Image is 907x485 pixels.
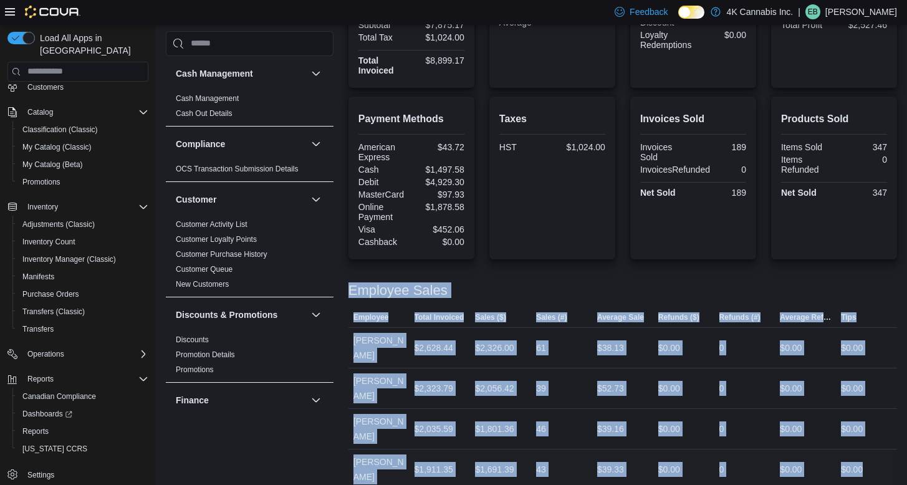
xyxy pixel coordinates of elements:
button: Catalog [2,103,153,121]
div: $0.00 [780,421,802,436]
div: $39.16 [597,421,624,436]
span: Catalog [22,105,148,120]
span: Average Sale [597,312,644,322]
button: Inventory Manager (Classic) [12,251,153,268]
button: Inventory [2,198,153,216]
h3: Compliance [176,138,225,150]
div: InvoicesRefunded [640,165,710,175]
span: My Catalog (Classic) [22,142,92,152]
span: Refunds ($) [658,312,699,322]
div: Total Profit [781,20,832,30]
h3: Employee Sales [348,283,448,298]
span: Catalog [27,107,53,117]
div: Eric Bayne [805,4,820,19]
h2: Payment Methods [358,112,464,127]
h2: Products Sold [781,112,887,127]
div: $7,875.17 [414,20,464,30]
strong: Total Invoiced [358,55,394,75]
div: $1,878.58 [414,202,464,212]
button: Transfers [12,320,153,338]
div: Compliance [166,161,334,181]
a: Settings [22,468,59,483]
div: $97.93 [414,190,464,199]
div: Customer [166,217,334,297]
span: Feedback [630,6,668,18]
div: Items Sold [781,142,832,152]
a: My Catalog (Classic) [17,140,97,155]
a: New Customers [176,280,229,289]
span: [US_STATE] CCRS [22,444,87,454]
button: Operations [22,347,69,362]
div: $1,911.35 [415,462,453,477]
span: Dashboards [17,406,148,421]
p: 4K Cannabis Inc. [727,4,794,19]
div: 46 [536,421,546,436]
button: Finance [309,393,324,408]
div: Debit [358,177,409,187]
a: Dashboards [12,405,153,423]
div: Finance [166,418,334,453]
div: Total Tax [358,32,409,42]
h3: Finance [176,394,209,406]
a: Inventory Count [17,234,80,249]
div: MasterCard [358,190,409,199]
span: Total Invoiced [415,312,464,322]
span: Promotions [22,177,60,187]
span: Customers [27,82,64,92]
div: $0.00 [658,340,680,355]
div: 0 [715,165,746,175]
a: Customer Activity List [176,220,247,229]
span: Refunds (#) [719,312,761,322]
img: Cova [25,6,80,18]
span: OCS Transaction Submission Details [176,164,299,174]
h3: Cash Management [176,67,253,80]
div: 189 [696,142,746,152]
a: Adjustments (Classic) [17,217,100,232]
span: Promotions [17,175,148,190]
a: Canadian Compliance [17,389,101,404]
span: Inventory Manager (Classic) [22,254,116,264]
span: Settings [22,466,148,482]
div: [PERSON_NAME] [348,368,410,408]
div: Discounts & Promotions [166,332,334,382]
div: $4,929.30 [414,177,464,187]
div: $0.00 [414,237,464,247]
div: $0.00 [780,462,802,477]
button: Promotions [12,173,153,191]
span: Customer Activity List [176,219,247,229]
span: Washington CCRS [17,441,148,456]
div: 189 [696,188,746,198]
p: [PERSON_NAME] [825,4,897,19]
span: Average Refund [780,312,831,322]
span: New Customers [176,279,229,289]
div: $2,326.00 [475,340,514,355]
div: $2,527.46 [837,20,887,30]
span: Classification (Classic) [22,125,98,135]
div: $1,801.36 [475,421,514,436]
span: Cash Management [176,94,239,103]
span: Operations [22,347,148,362]
div: American Express [358,142,409,162]
div: $0.00 [841,381,863,396]
div: 0 [719,340,724,355]
span: Inventory Count [17,234,148,249]
a: Promotions [17,175,65,190]
span: Canadian Compliance [22,391,96,401]
button: Inventory Count [12,233,153,251]
button: Discounts & Promotions [309,307,324,322]
span: Tips [841,312,856,322]
strong: Net Sold [781,188,817,198]
div: 0 [719,462,724,477]
button: Customers [2,78,153,96]
button: Manifests [12,268,153,286]
div: $452.06 [414,224,464,234]
button: Finance [176,394,306,406]
a: My Catalog (Beta) [17,157,88,172]
span: Sales ($) [475,312,506,322]
span: Inventory Count [22,237,75,247]
a: [US_STATE] CCRS [17,441,92,456]
button: Canadian Compliance [12,388,153,405]
span: Transfers [17,322,148,337]
button: Reports [22,372,59,387]
div: Cashback [358,237,409,247]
